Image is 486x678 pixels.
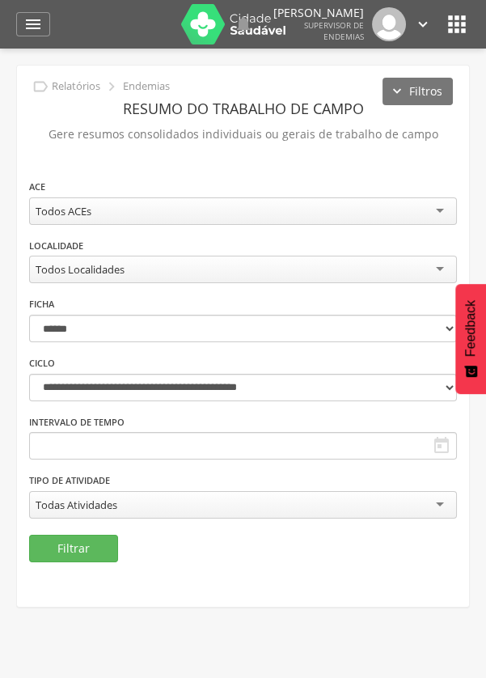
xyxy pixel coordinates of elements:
i:  [103,78,120,95]
i:  [32,78,49,95]
a:  [16,12,50,36]
i:  [444,11,470,37]
p: [PERSON_NAME] [273,7,364,19]
i:  [23,15,43,34]
label: Tipo de Atividade [29,474,110,487]
label: Intervalo de Tempo [29,416,125,429]
div: Todos Localidades [36,262,125,277]
i:  [432,436,451,456]
button: Feedback - Mostrar pesquisa [455,284,486,394]
a:  [234,7,253,41]
label: Localidade [29,239,83,252]
label: Ciclo [29,357,55,370]
span: Feedback [463,300,478,357]
p: Gere resumos consolidados individuais ou gerais de trabalho de campo [29,123,457,146]
i:  [234,15,253,34]
span: Supervisor de Endemias [304,19,364,42]
p: Endemias [123,80,170,93]
label: ACE [29,180,45,193]
div: Todas Atividades [36,498,117,512]
button: Filtros [382,78,453,105]
i:  [414,15,432,33]
button: Filtrar [29,535,118,562]
div: Todos ACEs [36,204,91,218]
a:  [414,7,432,41]
label: Ficha [29,298,54,311]
header: Resumo do Trabalho de Campo [29,94,457,123]
p: Relatórios [52,80,100,93]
